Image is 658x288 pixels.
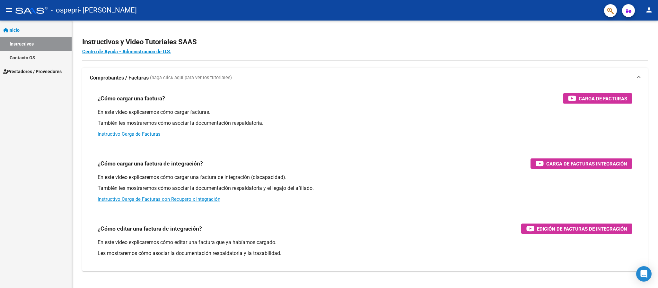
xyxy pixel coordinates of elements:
p: También les mostraremos cómo asociar la documentación respaldatoria y el legajo del afiliado. [98,185,632,192]
span: - [PERSON_NAME] [79,3,137,17]
h3: ¿Cómo cargar una factura? [98,94,165,103]
p: En este video explicaremos cómo editar una factura que ya habíamos cargado. [98,239,632,246]
p: Les mostraremos cómo asociar la documentación respaldatoria y la trazabilidad. [98,250,632,257]
div: Comprobantes / Facturas (haga click aquí para ver los tutoriales) [82,88,648,271]
button: Carga de Facturas Integración [531,158,632,169]
a: Instructivo Carga de Facturas [98,131,161,137]
mat-expansion-panel-header: Comprobantes / Facturas (haga click aquí para ver los tutoriales) [82,68,648,88]
span: Prestadores / Proveedores [3,68,62,75]
p: En este video explicaremos cómo cargar una factura de integración (discapacidad). [98,174,632,181]
p: También les mostraremos cómo asociar la documentación respaldatoria. [98,120,632,127]
mat-icon: person [645,6,653,14]
h3: ¿Cómo cargar una factura de integración? [98,159,203,168]
a: Instructivo Carga de Facturas con Recupero x Integración [98,196,220,202]
div: Open Intercom Messenger [636,266,652,282]
span: Inicio [3,27,20,34]
button: Carga de Facturas [563,93,632,104]
span: Carga de Facturas Integración [546,160,627,168]
span: Edición de Facturas de integración [537,225,627,233]
span: (haga click aquí para ver los tutoriales) [150,74,232,81]
span: Carga de Facturas [579,95,627,103]
strong: Comprobantes / Facturas [90,74,149,81]
a: Centro de Ayuda - Administración de O.S. [82,49,171,55]
mat-icon: menu [5,6,13,14]
h3: ¿Cómo editar una factura de integración? [98,224,202,233]
button: Edición de Facturas de integración [521,224,632,234]
p: En este video explicaremos cómo cargar facturas. [98,109,632,116]
h2: Instructivos y Video Tutoriales SAAS [82,36,648,48]
span: - ospepri [51,3,79,17]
